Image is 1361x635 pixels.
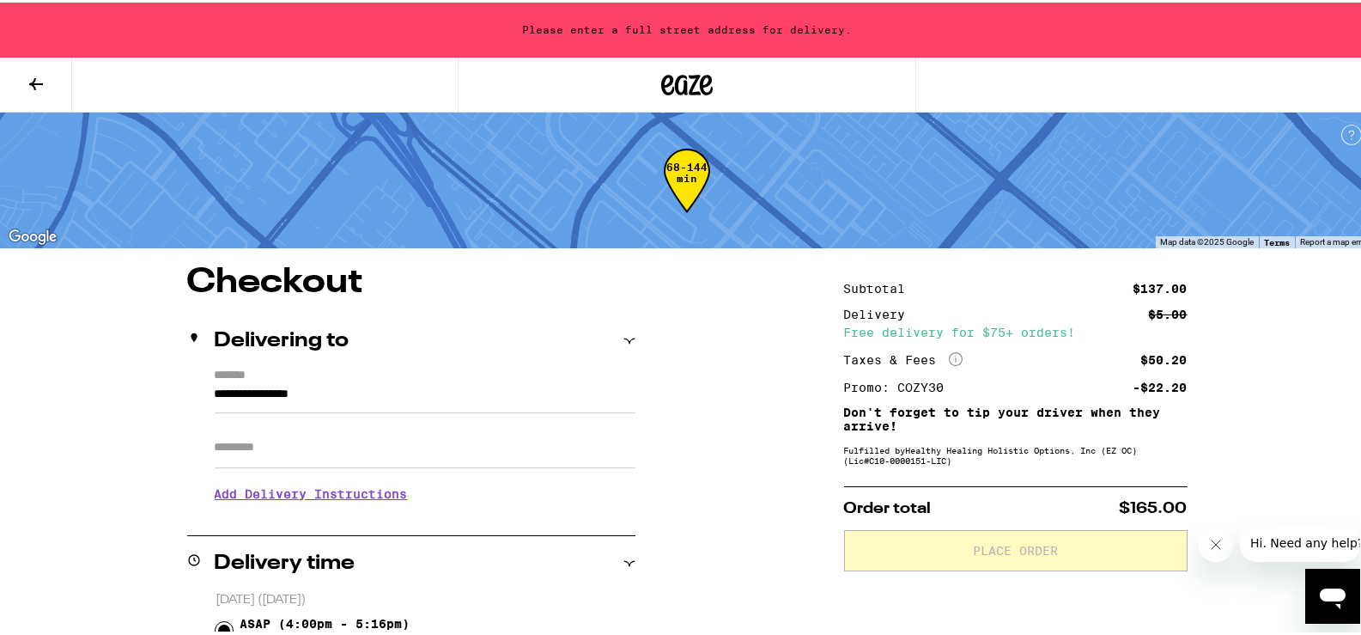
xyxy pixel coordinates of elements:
p: We'll contact you at [PHONE_NUMBER] when we arrive [215,511,635,525]
h3: Add Delivery Instructions [215,472,635,511]
span: Map data ©2025 Google [1160,235,1254,244]
button: Place Order [844,528,1188,569]
img: Google [4,223,61,246]
iframe: Message from company [1240,522,1360,559]
div: Promo: COZY30 [844,379,957,391]
div: Fulfilled by Healthy Healing Holistic Options, Inc (EZ OC) (Lic# C10-0000151-LIC ) [844,443,1188,463]
div: -$22.20 [1133,379,1188,391]
span: $165.00 [1120,498,1188,514]
div: $5.00 [1149,306,1188,318]
p: Don't forget to tip your driver when they arrive! [844,403,1188,430]
p: [DATE] ([DATE]) [216,589,635,606]
div: 68-144 min [664,159,710,223]
a: Terms [1264,235,1290,245]
div: Delivery [844,306,918,318]
iframe: Button to launch messaging window [1305,566,1360,621]
div: Taxes & Fees [844,350,963,365]
a: Open this area in Google Maps (opens a new window) [4,223,61,246]
h2: Delivering to [215,328,349,349]
h1: Checkout [187,263,635,297]
span: Order total [844,498,932,514]
div: $137.00 [1133,280,1188,292]
div: Subtotal [844,280,918,292]
div: $50.20 [1141,351,1188,363]
span: Hi. Need any help? [10,12,124,26]
span: Place Order [973,542,1058,554]
iframe: Close message [1199,525,1233,559]
h2: Delivery time [215,551,355,571]
div: Free delivery for $75+ orders! [844,324,1188,336]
